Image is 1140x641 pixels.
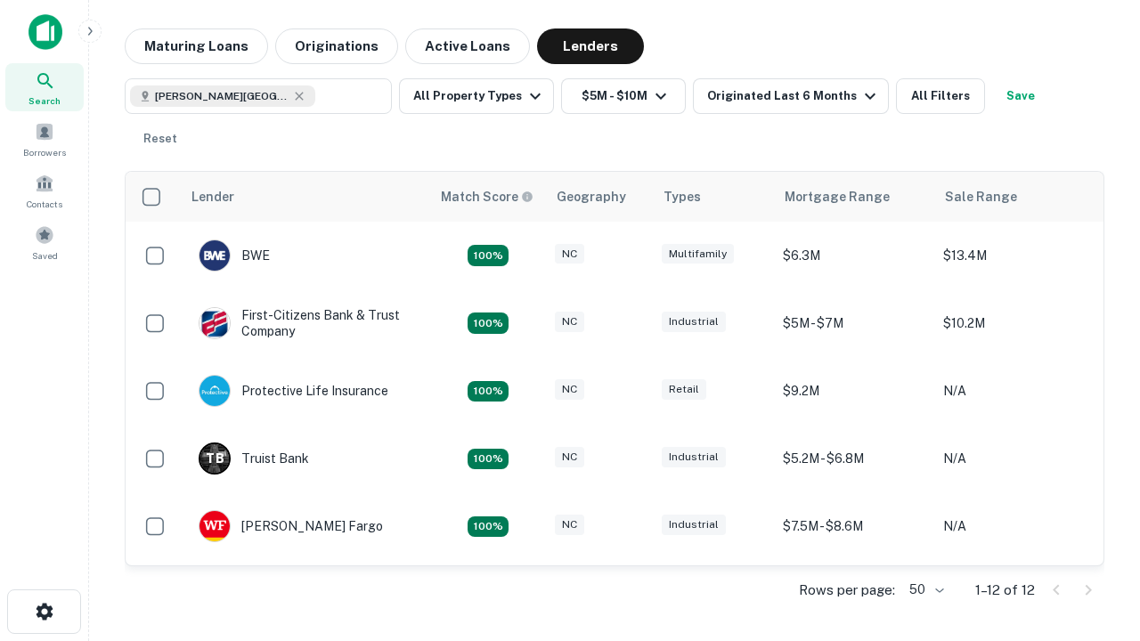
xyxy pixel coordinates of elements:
[468,449,509,470] div: Matching Properties: 3, hasApolloMatch: undefined
[555,447,584,467] div: NC
[28,14,62,50] img: capitalize-icon.png
[405,28,530,64] button: Active Loans
[5,63,84,111] a: Search
[27,197,62,211] span: Contacts
[785,186,890,207] div: Mortgage Range
[774,289,934,357] td: $5M - $7M
[399,78,554,114] button: All Property Types
[653,172,774,222] th: Types
[662,312,726,332] div: Industrial
[23,145,66,159] span: Borrowers
[199,510,383,542] div: [PERSON_NAME] Fargo
[934,492,1095,560] td: N/A
[191,186,234,207] div: Lender
[132,121,189,157] button: Reset
[555,312,584,332] div: NC
[28,93,61,108] span: Search
[468,245,509,266] div: Matching Properties: 2, hasApolloMatch: undefined
[199,511,230,541] img: picture
[555,379,584,400] div: NC
[32,248,58,263] span: Saved
[125,28,268,64] button: Maturing Loans
[199,240,230,271] img: picture
[155,88,289,104] span: [PERSON_NAME][GEOGRAPHIC_DATA], [GEOGRAPHIC_DATA]
[774,425,934,492] td: $5.2M - $6.8M
[275,28,398,64] button: Originations
[902,577,947,603] div: 50
[774,172,934,222] th: Mortgage Range
[934,172,1095,222] th: Sale Range
[945,186,1017,207] div: Sale Range
[468,312,509,334] div: Matching Properties: 2, hasApolloMatch: undefined
[662,447,726,467] div: Industrial
[662,515,726,535] div: Industrial
[975,580,1035,601] p: 1–12 of 12
[934,289,1095,357] td: $10.2M
[555,515,584,535] div: NC
[774,222,934,289] td: $6.3M
[1051,499,1140,584] iframe: Chat Widget
[468,516,509,538] div: Matching Properties: 2, hasApolloMatch: undefined
[934,425,1095,492] td: N/A
[774,560,934,628] td: $8.8M
[774,357,934,425] td: $9.2M
[468,381,509,402] div: Matching Properties: 2, hasApolloMatch: undefined
[199,442,309,475] div: Truist Bank
[561,78,686,114] button: $5M - $10M
[181,172,430,222] th: Lender
[199,376,230,406] img: picture
[896,78,985,114] button: All Filters
[546,172,653,222] th: Geography
[774,492,934,560] td: $7.5M - $8.6M
[199,375,388,407] div: Protective Life Insurance
[206,450,224,468] p: T B
[441,187,533,207] div: Capitalize uses an advanced AI algorithm to match your search with the best lender. The match sco...
[934,357,1095,425] td: N/A
[5,166,84,215] a: Contacts
[934,560,1095,628] td: N/A
[662,379,706,400] div: Retail
[441,187,530,207] h6: Match Score
[664,186,701,207] div: Types
[693,78,889,114] button: Originated Last 6 Months
[199,239,270,272] div: BWE
[934,222,1095,289] td: $13.4M
[555,244,584,264] div: NC
[5,115,84,163] a: Borrowers
[537,28,644,64] button: Lenders
[799,580,895,601] p: Rows per page:
[662,244,734,264] div: Multifamily
[199,308,230,338] img: picture
[199,307,412,339] div: First-citizens Bank & Trust Company
[707,85,881,107] div: Originated Last 6 Months
[5,218,84,266] a: Saved
[557,186,626,207] div: Geography
[992,78,1049,114] button: Save your search to get updates of matches that match your search criteria.
[430,172,546,222] th: Capitalize uses an advanced AI algorithm to match your search with the best lender. The match sco...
